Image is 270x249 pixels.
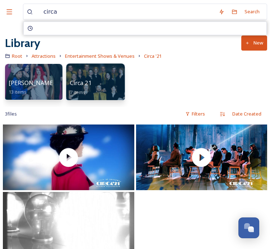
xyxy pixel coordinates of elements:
img: thumbnail [136,125,267,190]
a: Entertainment Shows & Venues [65,52,135,60]
button: Open Chat [238,217,259,238]
a: Attractions [32,52,56,60]
a: Root [12,52,22,60]
input: Search... [40,4,215,20]
div: Filters [182,107,209,121]
span: 3 file s [5,111,17,117]
span: [PERSON_NAME] '21 Speakeasy [9,79,94,87]
span: Circa '21 [144,53,162,59]
div: Date Created [229,107,265,121]
button: New [241,36,267,50]
a: Circa '21 [144,52,162,60]
span: Entertainment Shows & Venues [65,53,135,59]
div: Search [241,5,263,19]
img: thumbnail [3,125,134,190]
span: 13 items [9,89,27,95]
a: [PERSON_NAME] '21 Speakeasy13 items [9,80,94,95]
span: 7 items [70,89,86,95]
a: Circa 217 items [70,80,92,95]
span: Circa 21 [70,79,92,87]
span: Attractions [32,53,56,59]
a: Library [5,34,40,52]
span: Root [12,53,22,59]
